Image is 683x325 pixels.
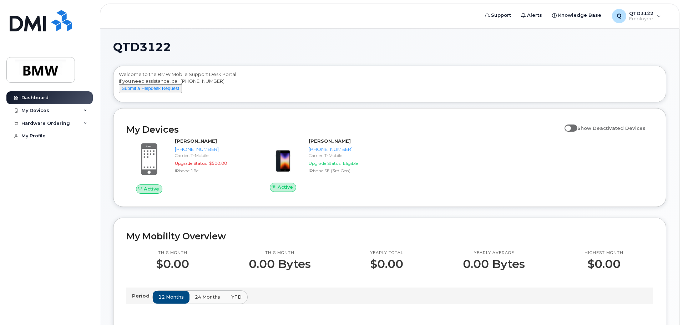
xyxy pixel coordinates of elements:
[309,152,383,158] div: Carrier: T-Mobile
[175,138,217,144] strong: [PERSON_NAME]
[126,138,252,193] a: Active[PERSON_NAME][PHONE_NUMBER]Carrier: T-MobileUpgrade Status:$500.00iPhone 16e
[343,161,358,166] span: Eligible
[585,258,623,270] p: $0.00
[113,42,171,52] span: QTD3122
[309,138,351,144] strong: [PERSON_NAME]
[309,168,383,174] div: iPhone SE (3rd Gen)
[175,152,249,158] div: Carrier: T-Mobile
[565,121,570,127] input: Show Deactivated Devices
[156,250,189,256] p: This month
[175,146,249,153] div: [PHONE_NUMBER]
[119,71,661,100] div: Welcome to the BMW Mobile Support Desk Portal If you need assistance, call [PHONE_NUMBER].
[370,258,403,270] p: $0.00
[260,138,385,192] a: Active[PERSON_NAME][PHONE_NUMBER]Carrier: T-MobileUpgrade Status:EligibleiPhone SE (3rd Gen)
[119,85,182,91] a: Submit a Helpdesk Request
[126,124,561,135] h2: My Devices
[652,294,678,320] iframe: Messenger Launcher
[156,258,189,270] p: $0.00
[370,250,403,256] p: Yearly total
[266,141,300,176] img: image20231002-3703462-1angbar.jpeg
[585,250,623,256] p: Highest month
[231,294,242,300] span: YTD
[309,161,341,166] span: Upgrade Status:
[132,293,152,299] p: Period
[119,84,182,93] button: Submit a Helpdesk Request
[195,294,220,300] span: 24 months
[463,258,525,270] p: 0.00 Bytes
[175,168,249,174] div: iPhone 16e
[463,250,525,256] p: Yearly average
[249,250,311,256] p: This month
[249,258,311,270] p: 0.00 Bytes
[278,184,293,191] span: Active
[175,161,208,166] span: Upgrade Status:
[309,146,383,153] div: [PHONE_NUMBER]
[126,231,653,242] h2: My Mobility Overview
[577,125,646,131] span: Show Deactivated Devices
[144,186,159,192] span: Active
[209,161,227,166] span: $500.00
